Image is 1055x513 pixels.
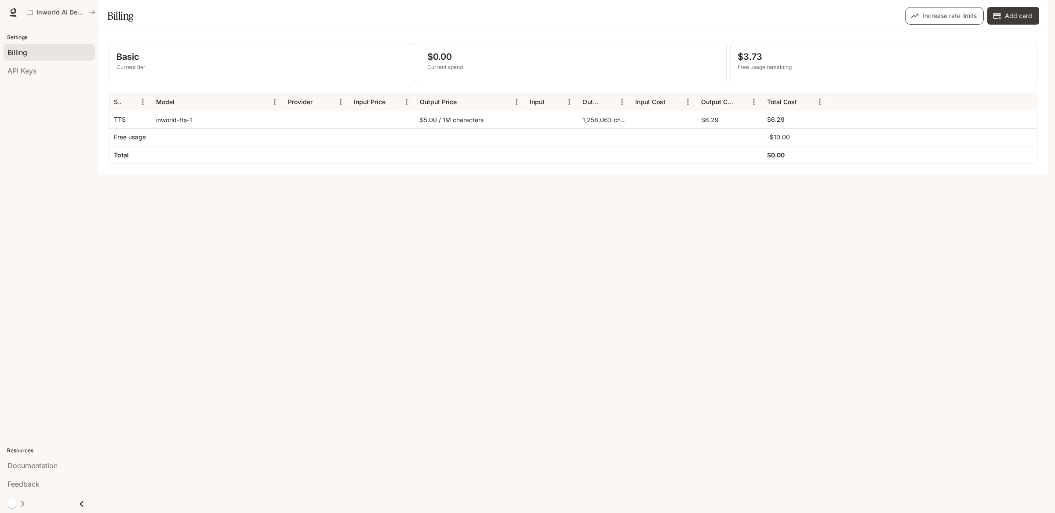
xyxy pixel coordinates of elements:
h6: $0.00 [767,151,785,160]
p: Basic [116,50,409,63]
p: -$10.00 [767,133,790,142]
button: Menu [400,95,413,109]
div: Model [156,98,175,106]
p: Free usage remaining [738,63,1030,71]
button: Menu [334,95,347,109]
div: Input Price [354,98,386,106]
div: $6.29 [697,111,763,128]
button: Menu [813,95,826,109]
button: Sort [386,95,400,109]
button: Sort [666,95,680,109]
div: Input [530,98,545,106]
p: TTS [114,115,126,124]
div: Input Cost [635,98,666,106]
button: Sort [734,95,747,109]
button: Add card [987,7,1039,25]
div: Output Cost [701,98,733,106]
p: $0.00 [427,50,720,63]
button: Sort [546,95,559,109]
p: Current spend [427,63,720,71]
p: Free usage [114,133,146,142]
button: Menu [268,95,281,109]
div: 1,258,063 characters [578,111,631,128]
button: Sort [123,95,136,109]
button: Menu [136,95,149,109]
div: Provider [288,98,313,106]
button: All workspaces [23,4,99,21]
p: $6.29 [767,115,785,124]
p: Inworld AI Demos [36,9,86,16]
div: inworld-tts-1 [152,111,284,128]
p: $3.73 [738,50,1030,63]
h1: Billing [107,7,133,25]
button: Sort [458,95,471,109]
button: Menu [563,95,576,109]
button: Increase rate limits [905,7,984,25]
p: Current tier [116,63,409,71]
button: Menu [681,95,695,109]
button: Sort [602,95,615,109]
button: Menu [510,95,523,109]
div: Service [114,98,122,106]
h6: Total [114,151,129,160]
button: Menu [615,95,629,109]
button: Sort [175,95,189,109]
button: Menu [747,95,760,109]
button: Sort [313,95,327,109]
div: Total Cost [767,98,797,106]
div: Output [582,98,601,106]
div: $5.00 / 1M characters [415,111,525,128]
div: Output Price [420,98,457,106]
button: Sort [798,95,811,109]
